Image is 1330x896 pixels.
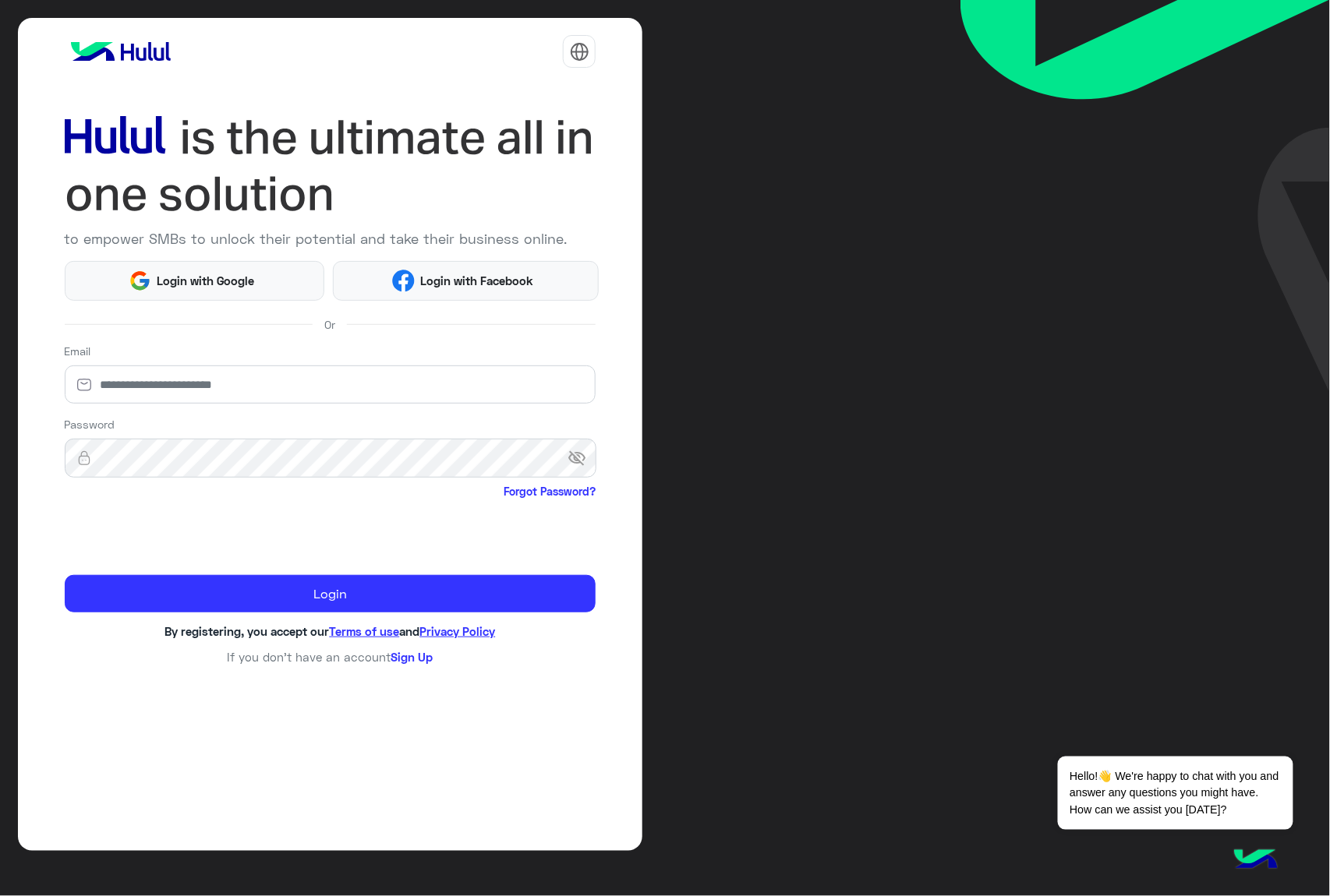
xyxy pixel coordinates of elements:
button: Login [65,575,596,612]
label: Password [65,416,115,432]
span: Hello!👋 We're happy to chat with you and answer any questions you might have. How can we assist y... [1058,757,1293,830]
img: logo [65,36,177,67]
img: tab [570,42,589,62]
span: visibility_off [568,444,596,472]
iframe: reCAPTCHA [65,503,302,563]
img: Facebook [392,270,415,292]
span: Login with Google [151,272,260,290]
a: Sign Up [391,650,433,664]
img: hululLoginTitle_EN.svg [65,109,596,223]
label: Email [65,343,91,359]
span: Or [324,316,335,333]
h6: If you don’t have an account [65,650,596,664]
a: Terms of use [329,624,399,638]
img: email [65,377,104,393]
a: Forgot Password? [504,483,596,499]
button: Login with Facebook [333,261,599,302]
span: and [399,624,419,638]
img: Google [129,270,151,292]
img: hulul-logo.png [1229,834,1283,888]
span: Login with Facebook [415,272,539,290]
button: Login with Google [65,261,324,302]
span: By registering, you accept our [164,624,329,638]
p: to empower SMBs to unlock their potential and take their business online. [65,228,596,249]
img: lock [65,450,104,466]
a: Privacy Policy [419,624,495,638]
